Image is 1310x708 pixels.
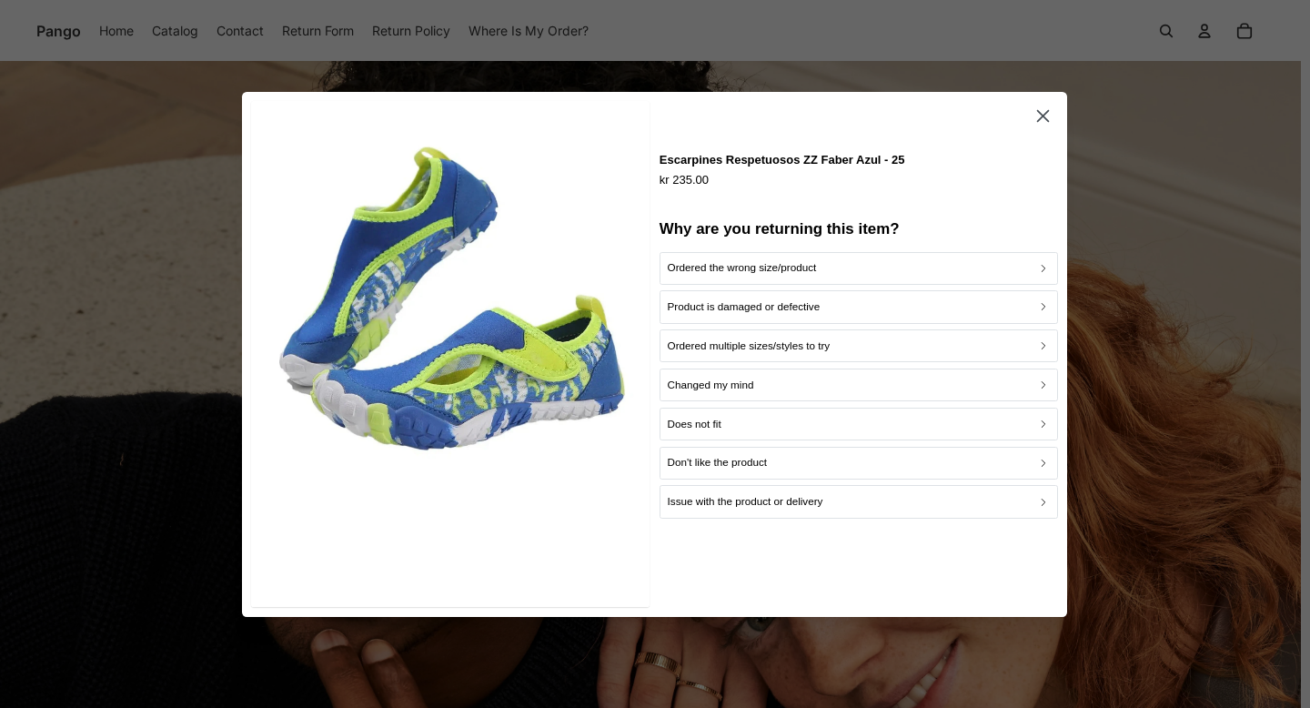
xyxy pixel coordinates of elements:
img: zapatillas-respetuosas-zz-faber-azul-kukinos.webp [257,107,644,494]
p: Escarpines Respetuosos ZZ Faber Azul - 25 [660,149,905,168]
button: Ordered multiple sizes/styles to try [660,329,1058,362]
p: kr 235.00 [660,169,905,188]
p: Issue with the product or delivery [668,493,823,511]
p: Ordered the wrong size/product [668,259,817,277]
p: Changed my mind [668,376,754,393]
button: Does not fit [660,407,1058,440]
p: Don't like the product [668,454,767,471]
button: Issue with the product or delivery [660,485,1058,518]
button: Ordered the wrong size/product [660,251,1058,284]
p: Ordered multiple sizes/styles to try [668,338,831,355]
button: Don't like the product [660,446,1058,479]
h2: Why are you returning this item? [660,218,1058,239]
button: Product is damaged or defective [660,290,1058,323]
p: Product is damaged or defective [668,298,821,316]
p: Does not fit [668,415,721,432]
button: Changed my mind [660,369,1058,401]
